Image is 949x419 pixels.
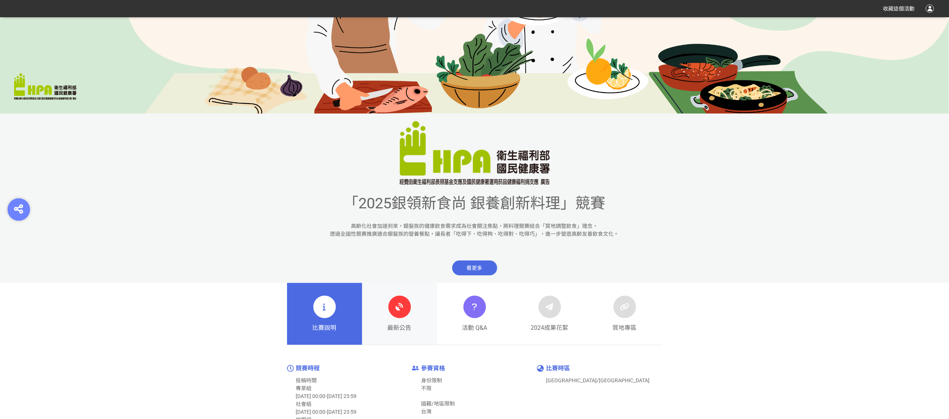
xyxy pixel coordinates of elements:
span: [DATE] 23:59 [327,409,357,415]
span: 競賽時程 [296,365,320,372]
span: 社會組 [296,401,312,407]
span: 最新公告 [388,323,412,332]
span: - [326,393,327,399]
a: 活動 Q&A [437,283,512,345]
span: [DATE] 00:00 [296,393,326,399]
span: - [326,409,327,415]
img: 「2025銀領新食尚 銀養創新料理」競賽 [400,121,550,185]
img: icon-timezone.9e564b4.png [537,365,544,372]
span: 參賽資格 [421,365,445,372]
span: 活動 Q&A [462,323,487,332]
span: 比賽說明 [313,323,337,332]
span: 身份限制 [421,377,442,383]
span: 看更多 [452,260,497,275]
a: 質地專區 [587,283,662,345]
a: 比賽說明 [287,283,362,345]
span: 不限 [421,385,432,391]
img: icon-time.04e13fc.png [287,365,294,372]
img: icon-enter-limit.61bcfae.png [412,366,419,371]
a: 「2025銀領新食尚 銀養創新料理」競賽 [344,205,606,209]
span: [GEOGRAPHIC_DATA]/[GEOGRAPHIC_DATA] [546,377,650,383]
span: 比賽時區 [546,365,570,372]
span: 2024成果花絮 [531,323,568,332]
a: 2024成果花絮 [512,283,587,345]
span: 「2025銀領新食尚 銀養創新料理」競賽 [344,195,606,212]
span: 收藏這個活動 [883,6,914,12]
a: 最新公告 [362,283,437,345]
span: 台灣 [421,409,432,415]
span: 專業組 [296,385,312,391]
span: 國籍/地區限制 [421,401,455,407]
span: 投稿時間 [296,377,317,383]
span: [DATE] 00:00 [296,409,326,415]
span: [DATE] 23:59 [327,393,357,399]
span: 質地專區 [613,323,637,332]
